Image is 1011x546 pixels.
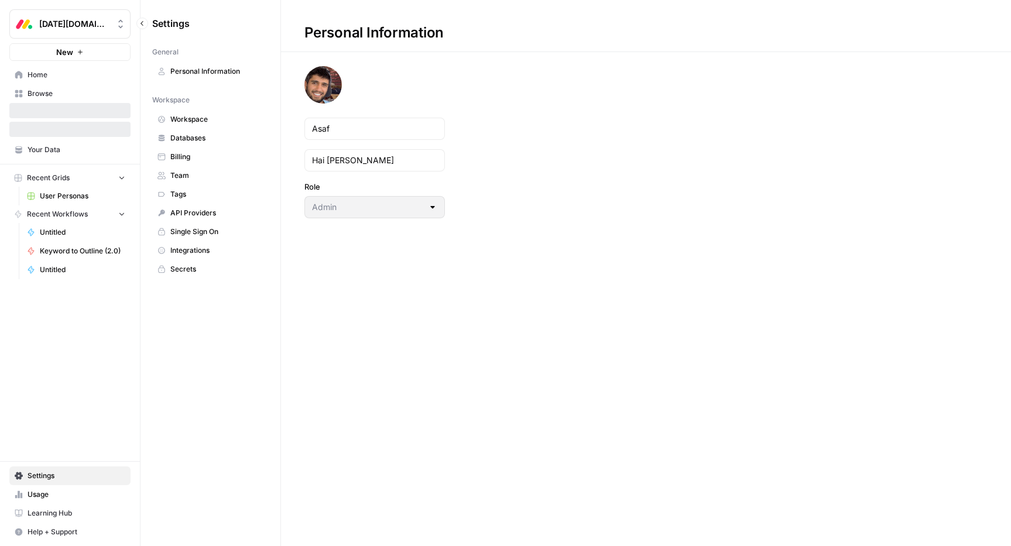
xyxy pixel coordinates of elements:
[152,260,269,279] a: Secrets
[9,485,131,504] a: Usage
[170,264,263,274] span: Secrets
[281,23,467,42] div: Personal Information
[40,227,125,238] span: Untitled
[28,70,125,80] span: Home
[152,95,190,105] span: Workspace
[304,181,445,193] label: Role
[22,187,131,205] a: User Personas
[28,489,125,500] span: Usage
[170,189,263,200] span: Tags
[27,173,70,183] span: Recent Grids
[28,88,125,99] span: Browse
[9,169,131,187] button: Recent Grids
[22,260,131,279] a: Untitled
[152,110,269,129] a: Workspace
[170,170,263,181] span: Team
[28,527,125,537] span: Help + Support
[22,242,131,260] a: Keyword to Outline (2.0)
[9,84,131,103] a: Browse
[152,62,269,81] a: Personal Information
[28,145,125,155] span: Your Data
[9,66,131,84] a: Home
[22,223,131,242] a: Untitled
[9,205,131,223] button: Recent Workflows
[170,66,263,77] span: Personal Information
[152,147,269,166] a: Billing
[152,241,269,260] a: Integrations
[170,245,263,256] span: Integrations
[152,185,269,204] a: Tags
[28,471,125,481] span: Settings
[56,46,73,58] span: New
[9,504,131,523] a: Learning Hub
[40,246,125,256] span: Keyword to Outline (2.0)
[304,66,342,104] img: avatar
[9,466,131,485] a: Settings
[170,152,263,162] span: Billing
[152,166,269,185] a: Team
[9,43,131,61] button: New
[40,191,125,201] span: User Personas
[170,208,263,218] span: API Providers
[28,508,125,518] span: Learning Hub
[152,47,179,57] span: General
[9,9,131,39] button: Workspace: Monday.com
[170,226,263,237] span: Single Sign On
[9,523,131,541] button: Help + Support
[27,209,88,219] span: Recent Workflows
[170,133,263,143] span: Databases
[9,140,131,159] a: Your Data
[13,13,35,35] img: Monday.com Logo
[152,129,269,147] a: Databases
[40,265,125,275] span: Untitled
[152,222,269,241] a: Single Sign On
[152,16,190,30] span: Settings
[152,204,269,222] a: API Providers
[39,18,110,30] span: [DATE][DOMAIN_NAME]
[170,114,263,125] span: Workspace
